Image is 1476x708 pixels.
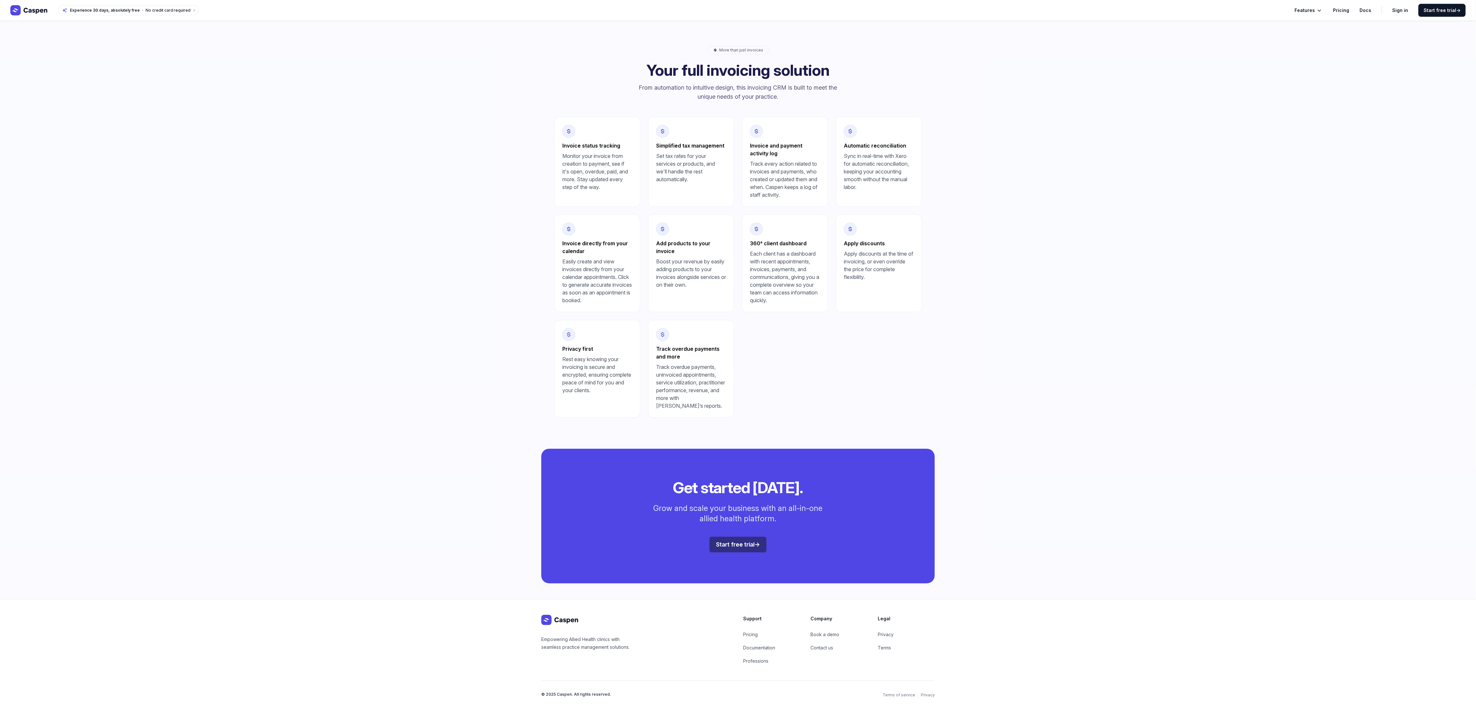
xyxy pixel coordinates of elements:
[656,142,726,149] h3: Simplified tax management
[743,615,800,623] h3: Support
[656,239,726,255] h3: Add products to your invoice
[70,8,140,13] span: Experience 30 days, absolutely free
[1294,6,1323,14] button: Features
[629,83,847,101] p: From automation to intuitive design, this invoicing CRM is built to meet the unique needs of your...
[750,250,820,304] p: Each client has a dashboard with recent appointments, invoices, payments, and communications, giv...
[810,645,833,650] a: Contact us
[719,48,763,53] p: More than just invoices
[710,537,766,552] a: Start free trial
[562,345,632,353] h3: Privacy first
[1294,6,1315,14] span: Features
[562,258,632,304] p: Easily create and view invoices directly from your calendar appointments. Click to generate accur...
[58,5,199,16] a: Experience 30 days, absolutely freeNo credit card required
[755,541,760,548] span: →
[750,160,820,199] p: Track every action related to invoices and payments, who created or updated them and when. Caspen...
[629,480,847,495] h2: Get started [DATE].
[743,645,775,650] a: Documentation
[562,152,632,191] p: Monitor your invoice from creation to payment, see if it's open, overdue, paid, and more. Stay up...
[1418,4,1466,17] a: Start free trial
[750,142,820,157] h3: Invoice and payment activity log
[750,239,820,247] h3: 360° client dashboard
[1333,6,1349,14] a: Pricing
[656,345,726,360] h3: Track overdue payments and more
[844,239,914,247] h3: Apply discounts
[883,692,918,698] a: Terms of service
[743,632,758,637] a: Pricing
[656,363,726,410] p: Track overdue payments, uninvoiced appointments, service utilization, practitioner performance, r...
[810,632,839,637] a: Book a demo
[541,636,632,651] p: Empowering Allied Health clinics with seamless practice management solutions.
[878,615,935,623] h3: Legal
[1360,6,1371,14] a: Docs
[844,152,914,191] p: Sync in real-time with Xero for automatic reconciliation, keeping your accounting smooth without ...
[743,658,768,664] a: Professions
[562,142,632,149] h3: Invoice status tracking
[878,632,894,637] a: Privacy
[878,645,891,650] a: Terms
[1456,7,1460,13] span: →
[716,541,760,548] span: Start free trial
[645,503,831,524] p: Grow and scale your business with an all-in-one allied health platform.
[554,62,922,78] h1: Your full invoicing solution
[918,692,935,698] a: Privacy
[146,8,191,13] span: No credit card required
[844,250,914,281] p: Apply discounts at the time of invoicing, or even override the price for complete flexibility.
[562,239,632,255] h3: Invoice directly from your calendar
[810,615,867,623] h3: Company
[844,142,914,149] h3: Automatic reconciliation
[656,152,726,183] p: Set tax rates for your services or products, and we'll handle the rest automatically.
[1424,7,1460,14] span: Start free trial
[656,258,726,289] p: Boost your revenue by easily adding products to your invoices alongside services or on their own.
[1392,6,1408,14] a: Sign in
[541,691,883,698] p: © 2025 Caspen. All rights reserved.
[562,355,632,394] p: Rest easy knowing your invoicing is secure and encrypted, ensuring complete peace of mind for you...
